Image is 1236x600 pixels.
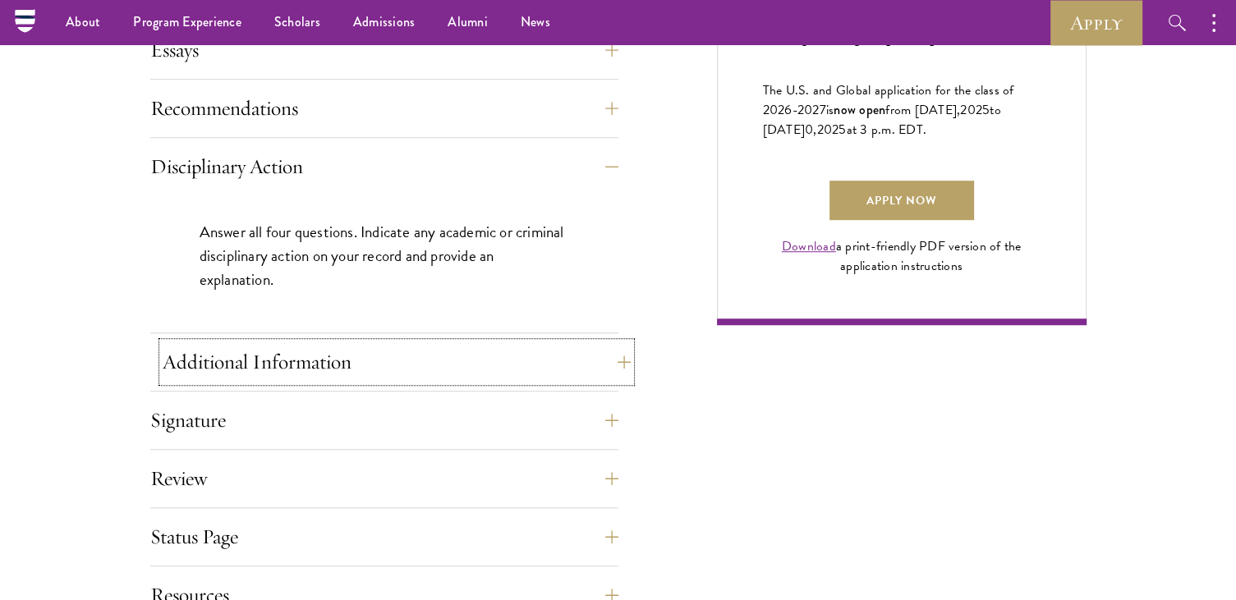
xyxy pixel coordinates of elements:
span: to [DATE] [763,100,1001,140]
span: now open [834,100,885,119]
span: The U.S. and Global application for the class of 202 [763,80,1014,120]
p: Answer all four questions. Indicate any academic or criminal disciplinary action on your record a... [200,220,569,291]
span: 6 [784,100,792,120]
button: Recommendations [150,89,618,128]
span: from [DATE], [885,100,960,120]
div: a print-friendly PDF version of the application instructions [763,236,1041,276]
a: Apply Now [829,181,974,220]
button: Additional Information [163,342,631,382]
span: 0 [805,120,813,140]
span: 202 [817,120,839,140]
span: at 3 p.m. EDT. [847,120,927,140]
span: 7 [820,100,826,120]
button: Disciplinary Action [150,147,618,186]
button: Essays [150,30,618,70]
span: , [813,120,816,140]
button: Status Page [150,517,618,556]
span: 5 [839,120,846,140]
span: 5 [982,100,990,120]
span: is [826,100,834,120]
button: Review [150,459,618,498]
button: Signature [150,401,618,440]
span: 202 [960,100,982,120]
span: -202 [793,100,820,120]
a: Download [782,236,836,256]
